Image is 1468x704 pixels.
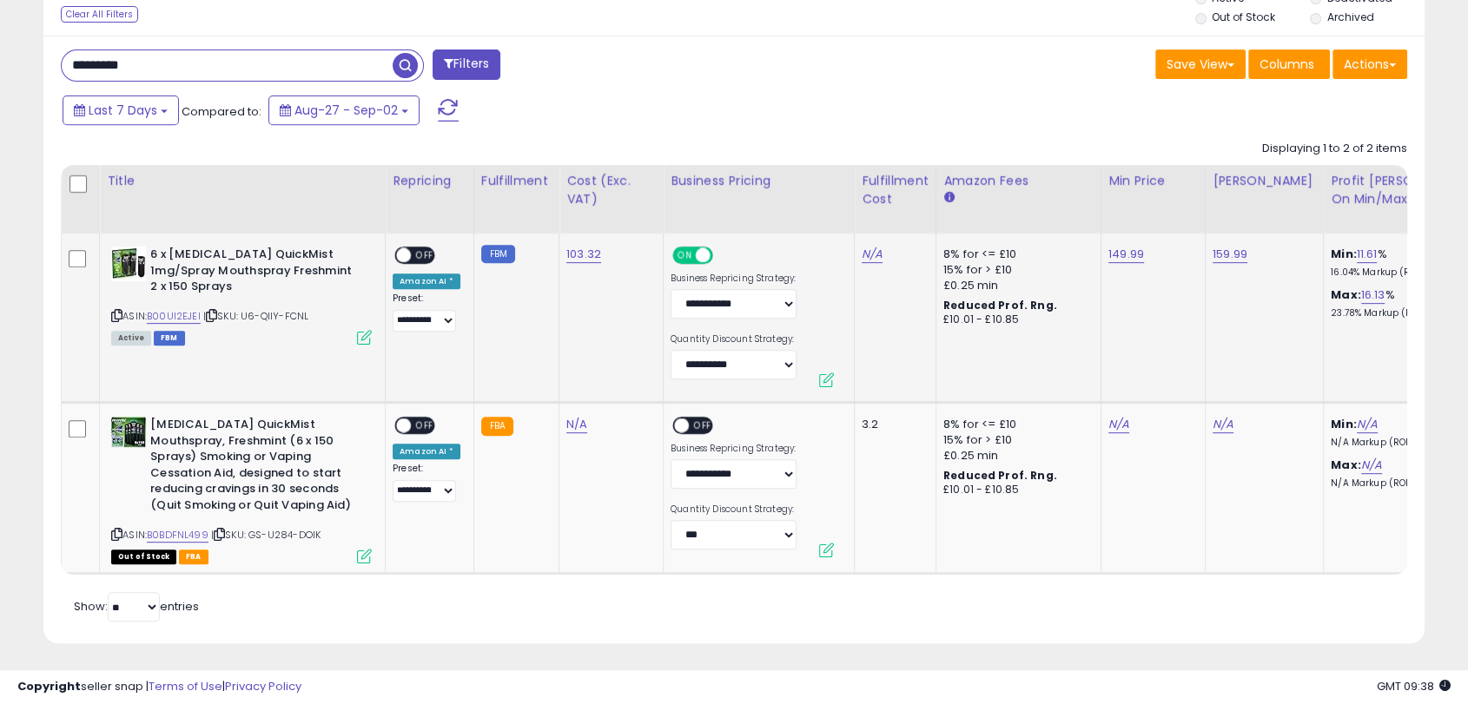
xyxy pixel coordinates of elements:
[1108,172,1198,190] div: Min Price
[111,247,146,281] img: 51N3Spf4DsL._SL40_.jpg
[566,416,587,433] a: N/A
[943,262,1088,278] div: 15% for > £10
[411,418,439,433] span: OFF
[154,331,185,345] span: FBM
[1361,457,1382,474] a: N/A
[943,172,1094,190] div: Amazon Fees
[150,417,361,517] b: [MEDICAL_DATA] QuickMist Mouthspray, Freshmint (6 x 150 Sprays) Smoking or Vaping Cessation Aid, ...
[1108,416,1129,433] a: N/A
[150,247,361,299] b: 6 x [MEDICAL_DATA] QuickMist 1mg/Spray Mouthspray Freshmint 2 x 150 Sprays
[147,528,208,543] a: B0BDFNL499
[862,172,929,208] div: Fulfillment Cost
[711,248,738,263] span: OFF
[943,190,954,206] small: Amazon Fees.
[1213,416,1233,433] a: N/A
[943,298,1057,313] b: Reduced Prof. Rng.
[225,678,301,694] a: Privacy Policy
[481,417,513,436] small: FBA
[943,313,1088,327] div: £10.01 - £10.85
[433,49,500,80] button: Filters
[862,246,883,263] a: N/A
[671,443,797,455] label: Business Repricing Strategy:
[943,278,1088,293] div: £0.25 min
[1357,416,1378,433] a: N/A
[211,528,321,542] span: | SKU: GS-U284-DOIK
[294,102,398,119] span: Aug-27 - Sep-02
[74,598,199,615] span: Show: entries
[1331,246,1357,262] b: Min:
[943,247,1088,262] div: 8% for <= £10
[89,102,157,119] span: Last 7 Days
[203,309,308,323] span: | SKU: U6-QIIY-FCNL
[1262,141,1407,157] div: Displaying 1 to 2 of 2 items
[411,248,439,263] span: OFF
[393,273,460,289] div: Amazon AI *
[862,417,922,432] div: 3.2
[1327,10,1374,24] label: Archived
[393,444,460,459] div: Amazon AI *
[111,247,372,343] div: ASIN:
[1212,10,1275,24] label: Out of Stock
[111,417,146,447] img: 517ZQihZ+gL._SL40_.jpg
[147,309,201,324] a: B00UI2EJEI
[268,95,420,125] button: Aug-27 - Sep-02
[566,246,601,263] a: 103.32
[1213,172,1316,190] div: [PERSON_NAME]
[393,463,460,502] div: Preset:
[179,549,208,564] span: FBA
[1108,246,1144,263] a: 149.99
[1248,49,1330,79] button: Columns
[63,95,179,125] button: Last 7 Days
[1331,416,1357,432] b: Min:
[111,331,151,345] span: All listings currently available for purchase on Amazon
[61,6,138,23] div: Clear All Filters
[566,172,656,208] div: Cost (Exc. VAT)
[107,172,378,190] div: Title
[481,245,515,263] small: FBM
[17,679,301,695] div: seller snap | |
[674,248,696,263] span: ON
[943,417,1088,432] div: 8% for <= £10
[671,503,797,516] label: Quantity Discount Strategy:
[1377,678,1451,694] span: 2025-09-11 09:38 GMT
[943,448,1088,464] div: £0.25 min
[1332,49,1407,79] button: Actions
[671,273,797,285] label: Business Repricing Strategy:
[393,172,466,190] div: Repricing
[1361,286,1385,304] a: 16.13
[671,333,797,345] label: Quantity Discount Strategy:
[671,172,847,190] div: Business Pricing
[943,468,1057,483] b: Reduced Prof. Rng.
[1331,457,1361,473] b: Max:
[393,293,460,332] div: Preset:
[111,549,176,564] span: All listings that are currently out of stock and unavailable for purchase on Amazon
[1331,286,1361,303] b: Max:
[111,417,372,562] div: ASIN:
[943,483,1088,497] div: £10.01 - £10.85
[481,172,552,190] div: Fulfillment
[1155,49,1246,79] button: Save View
[1260,56,1314,73] span: Columns
[182,103,261,120] span: Compared to:
[1357,246,1378,263] a: 11.61
[689,418,717,433] span: OFF
[17,678,81,694] strong: Copyright
[149,678,222,694] a: Terms of Use
[1213,246,1247,263] a: 159.99
[943,432,1088,448] div: 15% for > £10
